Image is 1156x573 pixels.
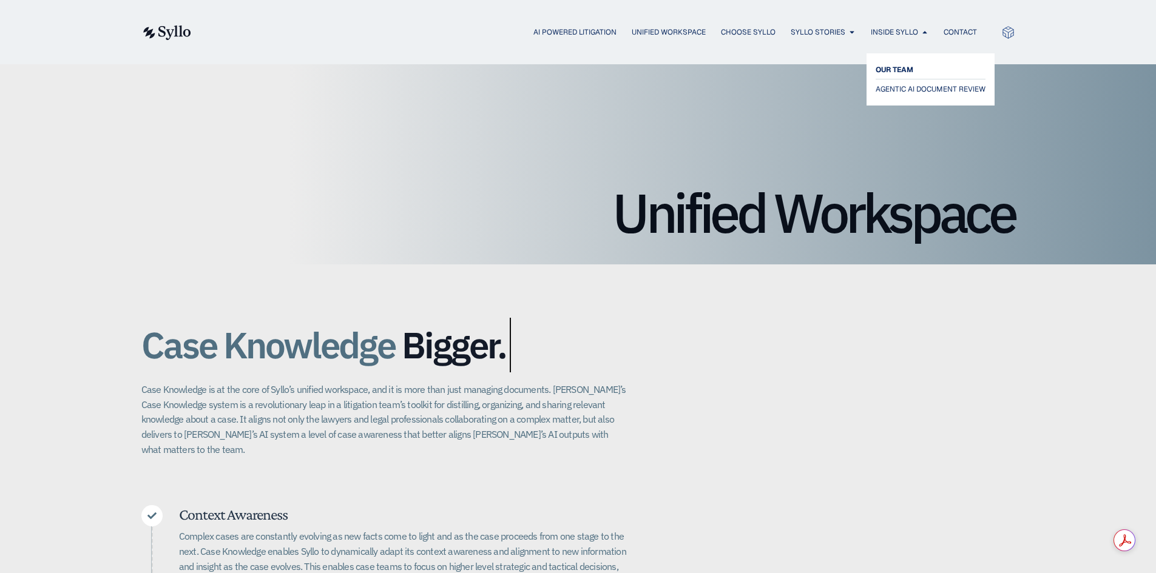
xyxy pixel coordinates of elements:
a: Syllo Stories [791,27,845,38]
a: OUR TEAM [876,62,985,77]
p: Case Knowledge is at the core of Syllo’s unified workspace, and it is more than just managing doc... [141,382,627,457]
nav: Menu [215,27,977,38]
a: Contact [944,27,977,38]
a: Inside Syllo [871,27,918,38]
h1: Unified Workspace [141,186,1015,240]
a: Choose Syllo [721,27,776,38]
span: OUR TEAM [876,62,913,77]
a: AGENTIC AI DOCUMENT REVIEW [876,82,985,96]
h5: Context Awareness [179,505,627,524]
div: Menu Toggle [215,27,977,38]
a: AI Powered Litigation [533,27,617,38]
span: Bigger. [402,325,506,365]
span: Case Knowledge [141,318,395,372]
img: syllo [141,25,191,40]
a: Unified Workspace [632,27,706,38]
